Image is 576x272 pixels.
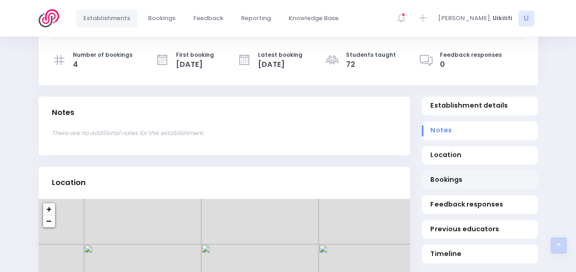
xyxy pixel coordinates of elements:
a: Bookings [141,10,183,27]
span: Uikilifi [493,14,512,23]
span: Bookings [148,14,176,23]
img: Logo [38,9,65,27]
span: Knowledge Base [289,14,339,23]
span: 0 [440,59,502,70]
a: Establishments [76,10,138,27]
span: 72 [346,59,396,70]
span: Notes [430,125,529,135]
span: Timeline [430,249,529,259]
span: Bookings [430,175,529,185]
span: Reporting [241,14,271,23]
h3: Notes [52,108,74,117]
h3: Location [52,178,86,187]
a: Zoom in [43,203,55,215]
span: Location [430,150,529,160]
span: [PERSON_NAME], [438,14,491,23]
a: Feedback responses [422,195,538,214]
span: Establishments [83,14,130,23]
a: Notes [422,121,538,140]
span: Establishment details [430,101,529,110]
a: Location [422,146,538,165]
span: First booking [176,51,214,59]
a: Timeline [422,245,538,263]
span: Latest booking [258,51,302,59]
a: Previous educators [422,220,538,239]
span: [DATE] [258,59,302,70]
a: Knowledge Base [281,10,346,27]
span: Feedback responses [430,200,529,209]
span: Previous educators [430,224,529,234]
span: U [518,11,534,27]
a: Bookings [422,170,538,189]
span: Feedback responses [440,51,502,59]
a: Zoom out [43,215,55,227]
p: There are no additional notes for this establishment. [52,129,397,138]
a: Feedback [186,10,231,27]
span: Students taught [346,51,396,59]
span: Feedback [193,14,223,23]
span: Number of bookings [73,51,132,59]
a: Establishment details [422,97,538,115]
span: 4 [73,59,132,70]
span: [DATE] [176,59,214,70]
a: Reporting [234,10,279,27]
